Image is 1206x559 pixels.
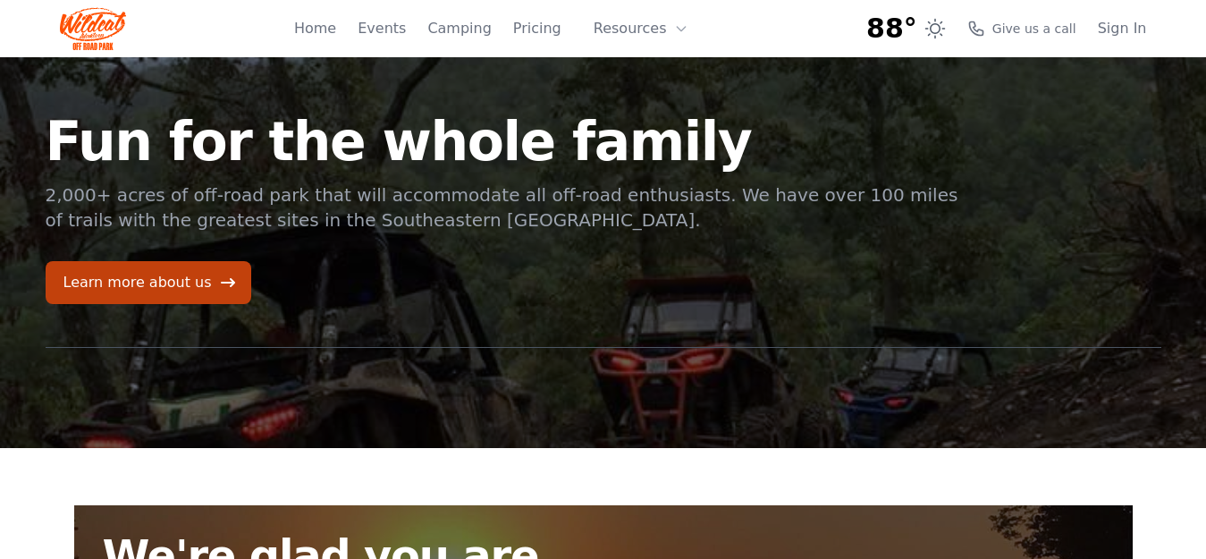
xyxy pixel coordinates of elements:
[866,13,917,45] span: 88°
[513,18,561,39] a: Pricing
[46,182,961,233] p: 2,000+ acres of off-road park that will accommodate all off-road enthusiasts. We have over 100 mi...
[358,18,406,39] a: Events
[583,11,699,47] button: Resources
[1098,18,1147,39] a: Sign In
[992,20,1076,38] span: Give us a call
[46,261,251,304] a: Learn more about us
[967,20,1076,38] a: Give us a call
[427,18,491,39] a: Camping
[294,18,336,39] a: Home
[46,114,961,168] h1: Fun for the whole family
[60,7,127,50] img: Wildcat Logo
